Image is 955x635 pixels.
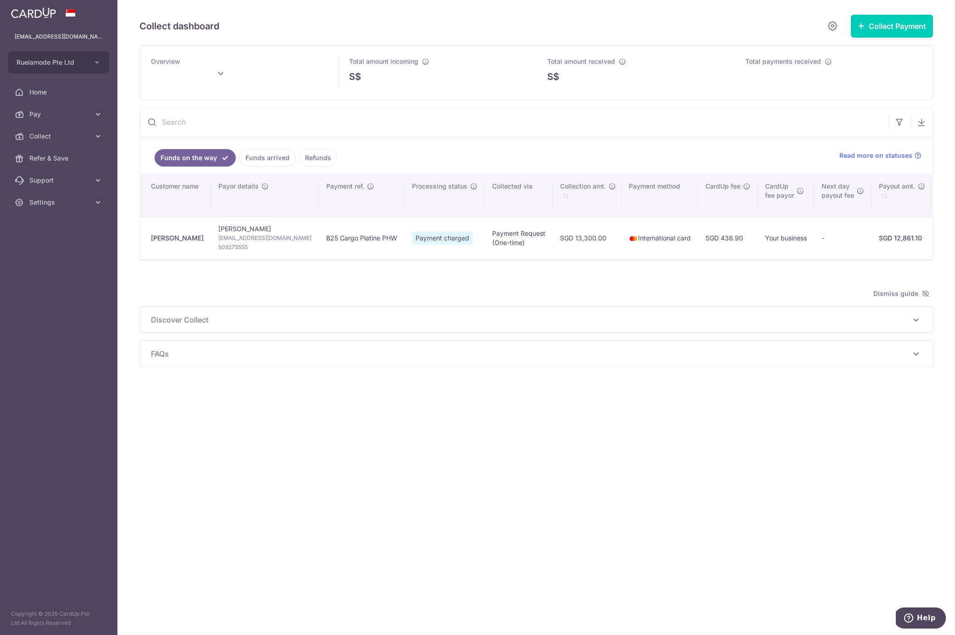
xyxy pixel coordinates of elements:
[29,198,90,207] span: Settings
[412,182,467,191] span: Processing status
[896,607,946,630] iframe: Opens a widget where you can find more information
[151,234,204,243] div: [PERSON_NAME]
[29,88,90,97] span: Home
[745,57,821,65] span: Total payments received
[151,348,922,359] p: FAQs
[140,107,888,137] input: Search
[151,314,911,325] span: Discover Collect
[140,174,211,217] th: Customer name
[21,6,40,15] span: Help
[29,154,90,163] span: Refer & Save
[155,149,236,167] a: Funds on the way
[485,217,553,259] td: Payment Request (One-time)
[349,70,361,84] span: S$
[151,348,911,359] span: FAQs
[839,151,922,160] a: Read more on statuses
[239,149,295,167] a: Funds arrived
[698,217,758,259] td: SGD 438.90
[218,182,259,191] span: Payor details
[11,7,56,18] img: CardUp
[814,174,872,217] th: Next daypayout fee
[17,58,84,67] span: Ruelamode Pte Ltd
[629,234,638,243] img: mastercard-sm-87a3fd1e0bddd137fecb07648320f44c262e2538e7db6024463105ddbc961eb2.png
[547,70,559,84] span: S$
[547,57,615,65] span: Total amount received
[765,182,794,200] span: CardUp fee payor
[151,57,180,65] span: Overview
[15,32,103,41] p: [EMAIL_ADDRESS][DOMAIN_NAME]
[211,217,319,259] td: [PERSON_NAME]
[218,234,311,243] span: [EMAIL_ADDRESS][DOMAIN_NAME]
[879,234,923,243] div: SGD 12,861.10
[698,174,758,217] th: CardUp fee
[622,217,698,259] td: International card
[622,174,698,217] th: Payment method
[218,243,311,252] span: 509275555
[29,110,90,119] span: Pay
[873,288,929,299] span: Dismiss guide
[139,19,219,33] h5: Collect dashboard
[211,174,319,217] th: Payor details
[822,182,854,200] span: Next day payout fee
[553,174,622,217] th: Collection amt. : activate to sort column ascending
[29,132,90,141] span: Collect
[326,182,364,191] span: Payment ref.
[872,174,931,217] th: Payout amt. : activate to sort column ascending
[412,232,473,245] span: Payment charged
[560,182,606,191] span: Collection amt.
[758,217,814,259] td: Your business
[299,149,337,167] a: Refunds
[705,182,740,191] span: CardUp fee
[851,15,933,38] button: Collect Payment
[814,217,872,259] td: -
[553,217,622,259] td: SGD 13,300.00
[758,174,814,217] th: CardUpfee payor
[151,314,922,325] p: Discover Collect
[879,182,915,191] span: Payout amt.
[839,151,912,160] span: Read more on statuses
[29,176,90,185] span: Support
[405,174,485,217] th: Processing status
[8,51,109,73] button: Ruelamode Pte Ltd
[485,174,553,217] th: Collected via
[319,174,405,217] th: Payment ref.
[349,57,418,65] span: Total amount incoming
[319,217,405,259] td: B25 Cargo Platine PHW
